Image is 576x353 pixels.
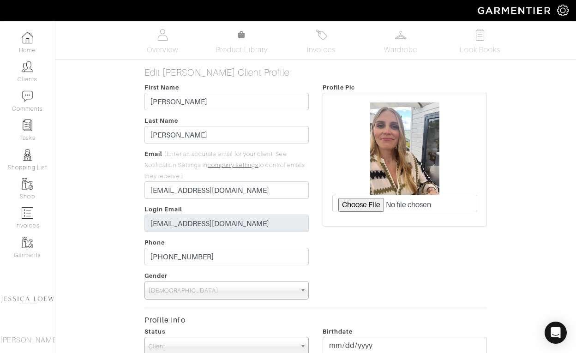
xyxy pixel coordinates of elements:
[144,328,165,335] span: Status
[22,61,33,72] img: clients-icon-6bae9207a08558b7cb47a8932f037763ab4055f8c8b6bfacd5dc20c3e0201464.png
[144,239,165,246] span: Phone
[22,178,33,190] img: garments-icon-b7da505a4dc4fd61783c78ac3ca0ef83fa9d6f193b1c9dc38574b1d14d53ca28.png
[144,84,180,91] span: First Name
[473,2,557,18] img: garmentier-logo-header-white-b43fb05a5012e4ada735d5af1a66efaba907eab6374d6393d1fbf88cb4ef424d.png
[157,29,168,41] img: basicinfo-40fd8af6dae0f16599ec9e87c0ef1c0a1fdea2edbe929e3d69a839185d80c458.svg
[130,25,195,59] a: Overview
[370,102,439,195] img: Maria HandbergProfile Pic
[22,237,33,248] img: garments-icon-b7da505a4dc4fd61783c78ac3ca0ef83fa9d6f193b1c9dc38574b1d14d53ca28.png
[147,44,178,55] span: Overview
[323,328,353,335] span: Birthdate
[144,316,186,324] strong: Profile Info
[22,149,33,161] img: stylists-icon-eb353228a002819b7ec25b43dbf5f0378dd9e0616d9560372ff212230b889e62.png
[368,25,433,59] a: Wardrobe
[144,272,168,279] span: Gender
[144,206,183,213] span: Login Email
[307,44,335,55] span: Invoices
[144,67,487,78] h5: Edit [PERSON_NAME] Client Profile
[149,281,296,300] span: [DEMOGRAPHIC_DATA]
[557,5,569,16] img: gear-icon-white-bd11855cb880d31180b6d7d6211b90ccbf57a29d726f0c71d8c61bd08dd39cc2.png
[22,120,33,131] img: reminder-icon-8004d30b9f0a5d33ae49ab947aed9ed385cf756f9e5892f1edd6e32f2345188e.png
[210,30,274,55] a: Product Library
[144,117,178,124] span: Last Name
[144,151,305,179] span: (Enter an accurate email for your client. See Notification Settings in to control emails they rec...
[22,207,33,219] img: orders-icon-0abe47150d42831381b5fb84f609e132dff9fe21cb692f30cb5eec754e2cba89.png
[316,29,327,41] img: orders-27d20c2124de7fd6de4e0e44c1d41de31381a507db9b33961299e4e07d508b8c.svg
[22,32,33,43] img: dashboard-icon-dbcd8f5a0b271acd01030246c82b418ddd0df26cd7fceb0bd07c9910d44c42f6.png
[395,29,407,41] img: wardrobe-487a4870c1b7c33e795ec22d11cfc2ed9d08956e64fb3008fe2437562e282088.svg
[545,322,567,344] div: Open Intercom Messenger
[208,162,258,168] a: company settings
[384,44,417,55] span: Wardrobe
[474,29,486,41] img: todo-9ac3debb85659649dc8f770b8b6100bb5dab4b48dedcbae339e5042a72dfd3cc.svg
[448,25,512,59] a: Look Books
[289,25,354,59] a: Invoices
[460,44,501,55] span: Look Books
[216,44,268,55] span: Product Library
[323,84,355,91] span: Profile Pic
[144,150,162,157] span: Email
[22,90,33,102] img: comment-icon-a0a6a9ef722e966f86d9cbdc48e553b5cf19dbc54f86b18d962a5391bc8f6eb6.png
